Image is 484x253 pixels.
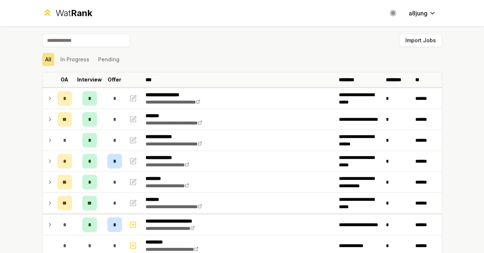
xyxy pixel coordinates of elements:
button: Import Jobs [399,34,442,47]
button: Pending [95,53,122,66]
button: In Progress [57,53,92,66]
span: Rank [71,8,92,18]
a: WatRank [42,7,93,19]
button: a8jung [403,7,442,20]
span: a8jung [409,9,427,18]
p: Interview [77,76,102,83]
button: All [42,53,54,66]
p: OA [61,76,68,83]
div: Wat [55,7,92,19]
p: Offer [108,76,121,83]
